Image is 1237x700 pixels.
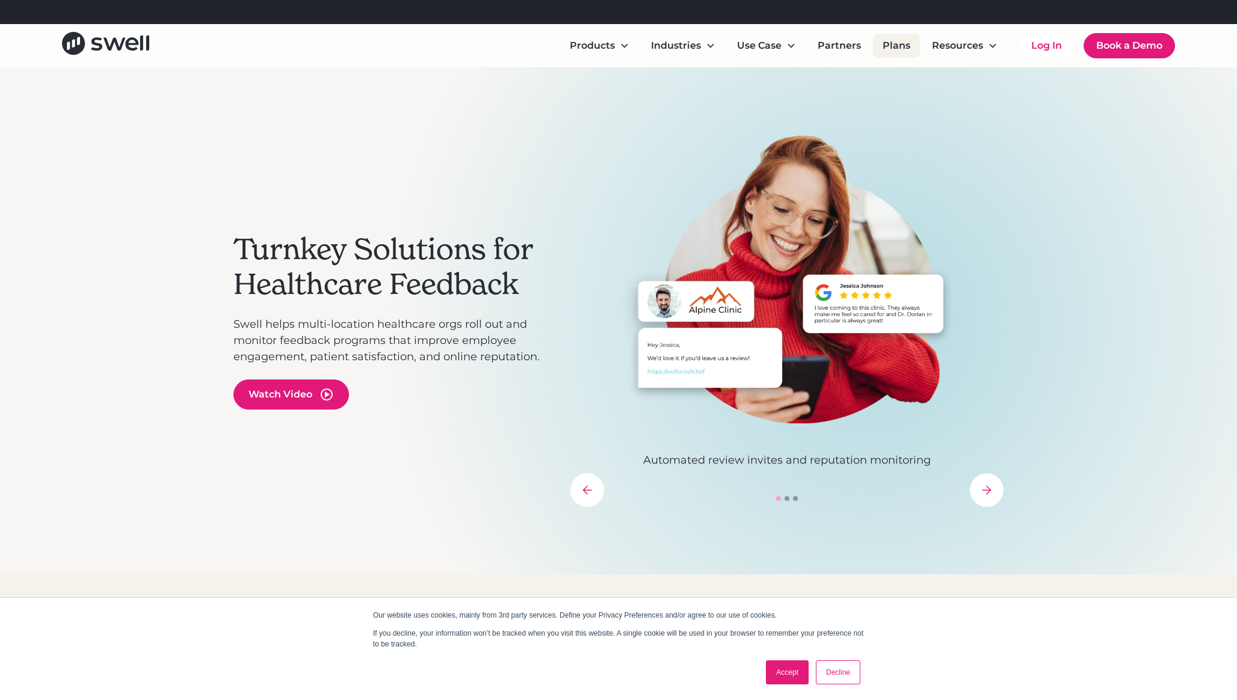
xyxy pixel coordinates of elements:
div: Show slide 2 of 3 [785,496,789,501]
a: Accept [766,660,809,684]
iframe: Chat Widget [1025,570,1237,700]
p: If you decline, your information won’t be tracked when you visit this website. A single cookie wi... [373,628,864,649]
a: home [62,32,149,59]
a: Book a Demo [1084,33,1175,58]
div: Use Case [727,34,806,58]
div: next slide [970,473,1004,507]
p: Our website uses cookies, mainly from 3rd party services. Define your Privacy Preferences and/or ... [373,610,864,621]
div: 1 of 3 [570,135,1004,468]
a: Log In [1019,34,1074,58]
div: Industries [651,38,701,53]
a: Plans [873,34,920,58]
div: Resources [932,38,983,53]
div: Show slide 1 of 3 [776,496,781,501]
div: previous slide [570,473,604,507]
a: open lightbox [233,379,349,410]
div: Resources [922,34,1007,58]
p: Swell helps multi-location healthcare orgs roll out and monitor feedback programs that improve em... [233,316,558,365]
div: Products [560,34,639,58]
div: Products [570,38,615,53]
p: Automated review invites and reputation monitoring [570,452,1004,468]
div: carousel [570,135,1004,507]
div: Show slide 3 of 3 [793,496,798,501]
div: Use Case [737,38,782,53]
a: Decline [816,660,860,684]
div: Industries [641,34,725,58]
div: Watch Video [248,387,312,402]
h2: Turnkey Solutions for Healthcare Feedback [233,232,558,301]
a: Partners [808,34,871,58]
